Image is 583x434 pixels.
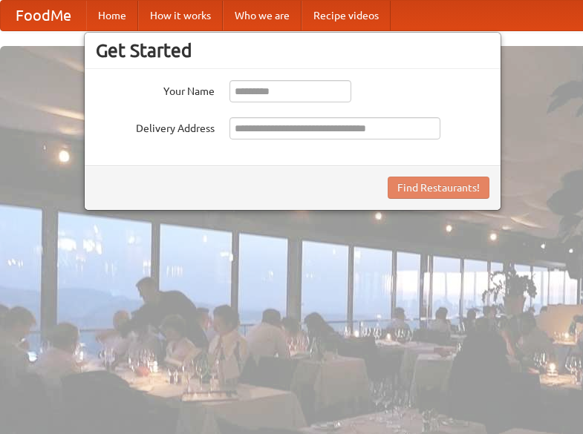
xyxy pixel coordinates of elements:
[96,80,215,99] label: Your Name
[388,177,489,199] button: Find Restaurants!
[138,1,223,30] a: How it works
[96,117,215,136] label: Delivery Address
[86,1,138,30] a: Home
[96,39,489,62] h3: Get Started
[223,1,302,30] a: Who we are
[302,1,391,30] a: Recipe videos
[1,1,86,30] a: FoodMe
